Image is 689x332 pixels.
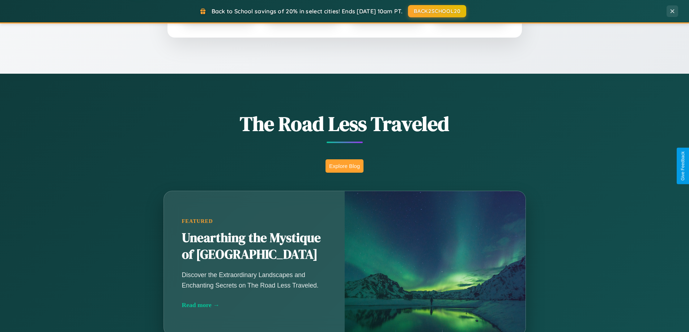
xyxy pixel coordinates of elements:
[128,110,562,138] h1: The Road Less Traveled
[680,151,685,181] div: Give Feedback
[182,270,327,290] p: Discover the Extraordinary Landscapes and Enchanting Secrets on The Road Less Traveled.
[182,301,327,309] div: Read more →
[212,8,403,15] span: Back to School savings of 20% in select cities! Ends [DATE] 10am PT.
[408,5,466,17] button: BACK2SCHOOL20
[182,230,327,263] h2: Unearthing the Mystique of [GEOGRAPHIC_DATA]
[182,218,327,224] div: Featured
[326,159,363,173] button: Explore Blog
